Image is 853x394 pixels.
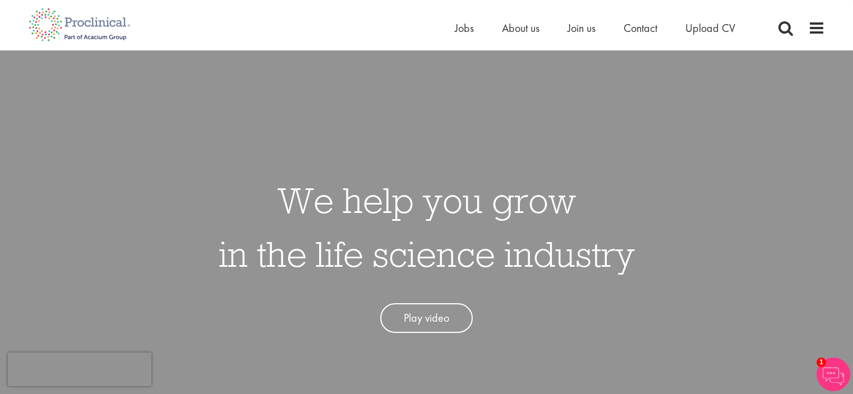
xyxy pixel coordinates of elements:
a: About us [502,21,540,35]
a: Play video [380,303,473,333]
a: Upload CV [685,21,735,35]
a: Jobs [455,21,474,35]
img: Chatbot [817,358,850,391]
a: Join us [568,21,596,35]
h1: We help you grow in the life science industry [219,173,635,281]
a: Contact [624,21,657,35]
span: 1 [817,358,826,367]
